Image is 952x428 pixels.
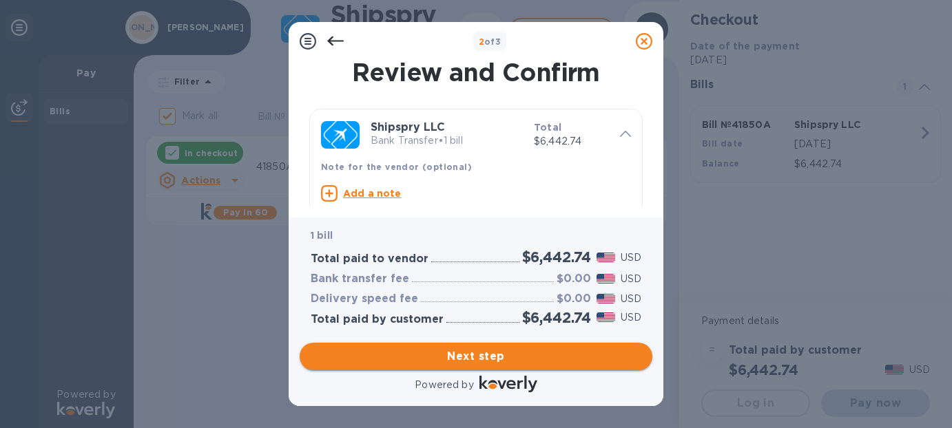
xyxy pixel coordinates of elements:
b: 1 bill [311,230,333,241]
b: Note for the vendor (optional) [321,162,472,172]
h3: $0.00 [557,272,591,286]
h3: Bank transfer fee [311,272,409,286]
h3: Total paid by customer [311,313,444,326]
h3: Total paid to vendor [311,253,428,266]
p: Bank Transfer • 1 bill [371,133,523,148]
p: USD [621,272,641,286]
p: USD [621,310,641,325]
p: USD [621,250,641,265]
span: 2 [479,36,484,47]
p: USD [621,292,641,306]
img: USD [597,294,615,303]
b: of 3 [479,36,501,47]
h3: Delivery speed fee [311,292,418,306]
p: $6,442.74 [534,134,609,149]
img: USD [597,274,615,283]
span: Next step [311,348,641,365]
img: Logo [479,376,537,392]
u: Add a note [343,188,402,199]
b: Shipspry LLC [371,120,445,133]
img: USD [597,253,615,262]
div: Shipspry LLCBank Transfer•1 billTotal$6,442.74Note for the vendor (optional)Add a note [321,120,631,227]
b: Total [534,122,561,133]
p: Powered by [415,378,473,392]
img: USD [597,312,615,322]
h3: $0.00 [557,292,591,306]
button: Next step [300,343,652,370]
h2: $6,442.74 [522,248,591,266]
h2: $6,442.74 [522,309,591,326]
h1: Review and Confirm [307,58,645,87]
